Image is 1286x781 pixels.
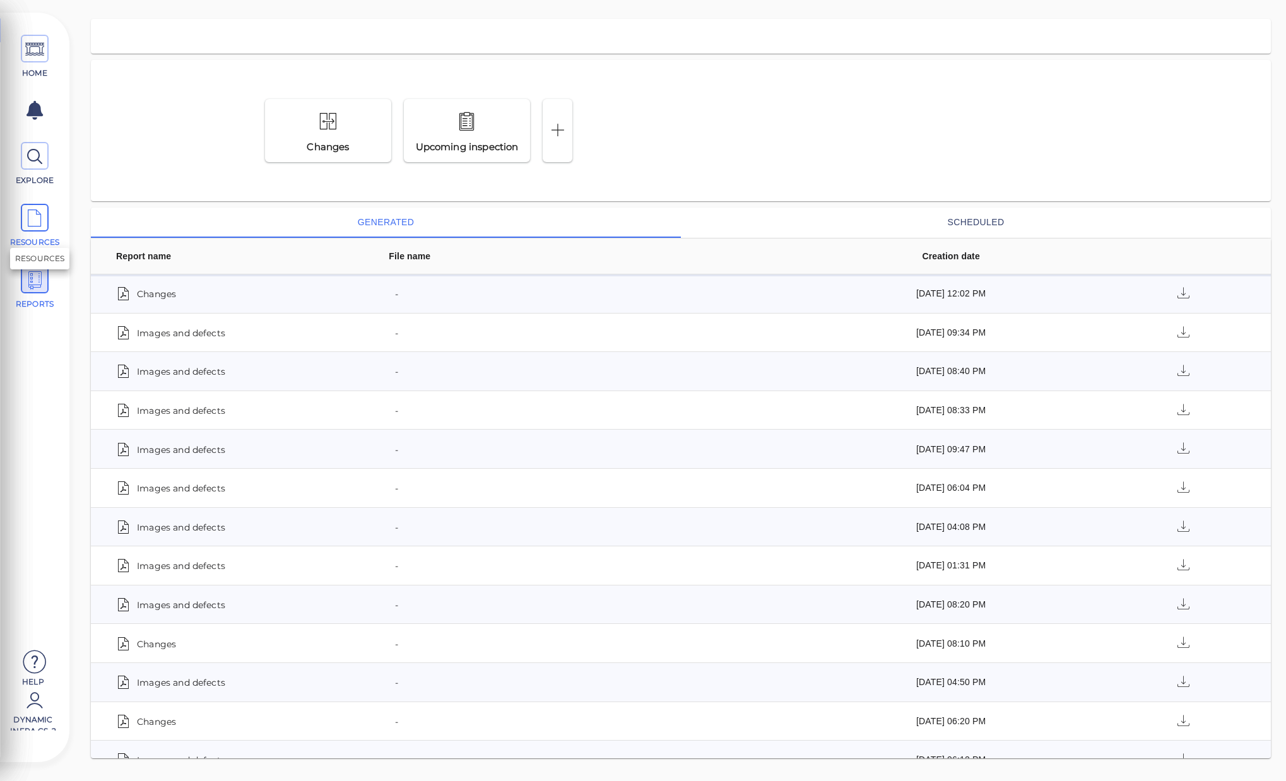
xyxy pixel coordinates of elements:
span: EXPLORE [8,175,62,186]
span: Images and defects [137,556,225,574]
th: File name [363,238,807,274]
td: [DATE] 08:40 PM [807,352,1080,391]
span: Images and defects [137,362,225,380]
span: REPORTS [8,298,62,310]
td: [DATE] 08:33 PM [807,391,1080,430]
td: [DATE] 06:04 PM [807,469,1080,508]
span: - [395,673,398,691]
span: RESOURCES [8,237,62,248]
span: Images and defects [137,440,225,458]
td: [DATE] 08:20 PM [807,585,1080,625]
div: Changes [297,140,359,155]
td: [DATE] 04:08 PM [807,508,1080,547]
span: - [395,635,398,652]
span: Images and defects [137,673,225,691]
span: Changes [137,712,176,730]
td: [DATE] 06:12 PM [807,741,1080,780]
span: Images and defects [137,324,225,341]
span: Changes [137,635,176,652]
span: Images and defects [137,751,225,768]
td: [DATE] 09:47 PM [807,430,1080,469]
span: - [395,751,398,768]
span: - [395,556,398,574]
td: [DATE] 01:31 PM [807,546,1080,585]
span: - [395,596,398,613]
button: generated [91,208,681,238]
td: [DATE] 04:50 PM [807,663,1080,702]
span: - [395,324,398,341]
td: [DATE] 08:10 PM [807,624,1080,663]
div: basic tabs example [91,208,1271,238]
span: Changes [137,285,176,302]
th: Creation date [807,238,1080,274]
th: Report name [91,238,363,274]
span: HOME [8,68,62,79]
td: [DATE] 12:02 PM [807,274,1080,314]
span: - [395,401,398,419]
td: [DATE] 06:20 PM [807,702,1080,741]
div: Upcoming inspection [406,140,528,155]
span: Images and defects [137,596,225,613]
span: - [395,712,398,730]
span: - [395,479,398,496]
span: Dynamic Infra CS-2 [6,714,60,731]
span: - [395,518,398,536]
span: - [395,285,398,302]
span: Help [6,676,60,686]
span: Images and defects [137,479,225,496]
span: Images and defects [137,401,225,419]
iframe: Chat [1232,724,1277,772]
td: [DATE] 09:34 PM [807,314,1080,353]
button: scheduled [681,208,1271,238]
span: Images and defects [137,518,225,536]
span: - [395,440,398,458]
span: - [395,362,398,380]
